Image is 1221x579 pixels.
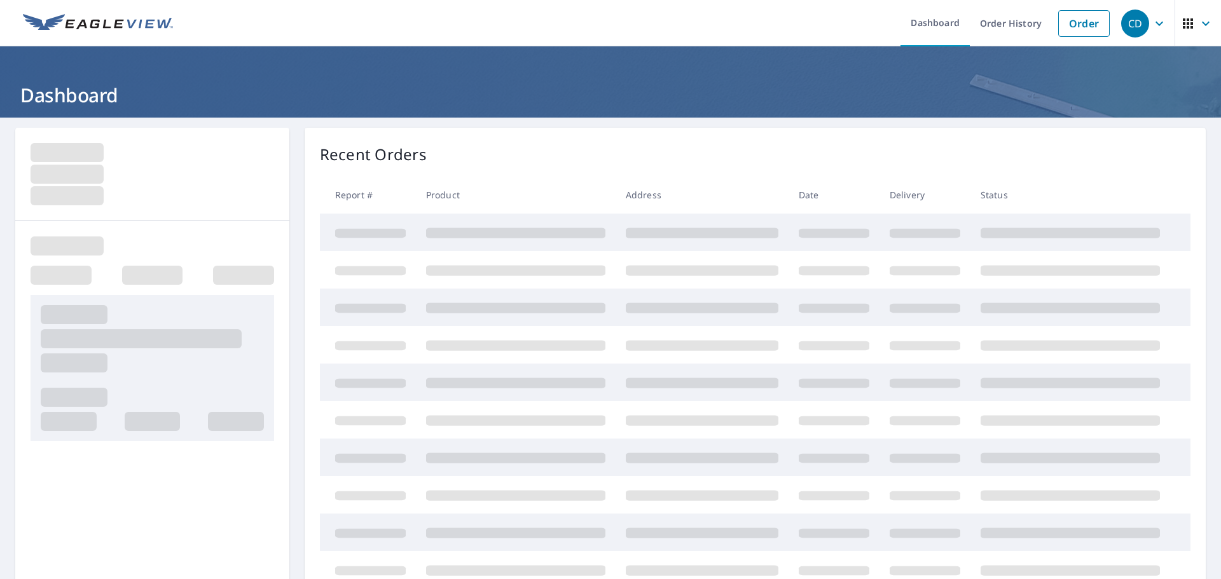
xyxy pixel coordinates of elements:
[416,176,616,214] th: Product
[616,176,789,214] th: Address
[1058,10,1110,37] a: Order
[789,176,880,214] th: Date
[1121,10,1149,37] div: CD
[970,176,1170,214] th: Status
[320,143,427,166] p: Recent Orders
[320,176,416,214] th: Report #
[15,82,1206,108] h1: Dashboard
[23,14,173,33] img: EV Logo
[880,176,970,214] th: Delivery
